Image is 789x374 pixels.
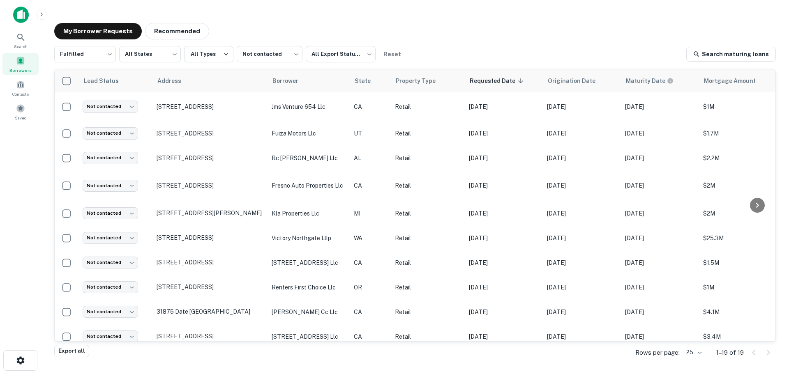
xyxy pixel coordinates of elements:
[547,283,617,292] p: [DATE]
[625,181,695,190] p: [DATE]
[272,258,346,267] p: [STREET_ADDRESS] llc
[621,69,699,92] th: Maturity dates displayed may be estimated. Please contact the lender for the most accurate maturi...
[83,76,129,86] span: Lead Status
[354,307,387,317] p: CA
[2,29,39,51] a: Search
[54,44,116,65] div: Fulfilled
[379,46,405,62] button: Reset
[354,181,387,190] p: CA
[686,47,776,62] a: Search maturing loans
[625,258,695,267] p: [DATE]
[395,234,461,243] p: Retail
[547,102,617,111] p: [DATE]
[354,209,387,218] p: MI
[625,283,695,292] p: [DATE]
[547,332,617,341] p: [DATE]
[145,23,209,39] button: Recommended
[635,348,680,358] p: Rows per page:
[625,332,695,341] p: [DATE]
[469,332,539,341] p: [DATE]
[272,332,346,341] p: [STREET_ADDRESS] llc
[703,209,777,218] p: $2M
[2,101,39,123] a: Saved
[157,333,263,340] p: [STREET_ADDRESS]
[748,308,789,348] iframe: Chat Widget
[354,154,387,163] p: AL
[547,129,617,138] p: [DATE]
[395,102,461,111] p: Retail
[119,44,181,65] div: All States
[703,258,777,267] p: $1.5M
[354,102,387,111] p: CA
[703,154,777,163] p: $2.2M
[272,102,346,111] p: jms venture 654 llc
[2,77,39,99] a: Contacts
[547,258,617,267] p: [DATE]
[83,257,138,268] div: Not contacted
[703,332,777,341] p: $3.4M
[469,181,539,190] p: [DATE]
[306,44,376,65] div: All Export Statuses
[469,258,539,267] p: [DATE]
[355,76,381,86] span: State
[152,69,268,92] th: Address
[354,234,387,243] p: WA
[15,115,27,121] span: Saved
[354,258,387,267] p: CA
[157,182,263,189] p: [STREET_ADDRESS]
[350,69,391,92] th: State
[9,67,32,73] span: Borrowers
[469,209,539,218] p: [DATE]
[395,129,461,138] p: Retail
[469,154,539,163] p: [DATE]
[272,307,346,317] p: [PERSON_NAME] cc llc
[157,209,263,217] p: [STREET_ADDRESS][PERSON_NAME]
[157,130,263,137] p: [STREET_ADDRESS]
[547,181,617,190] p: [DATE]
[395,154,461,163] p: Retail
[83,101,138,112] div: Not contacted
[2,53,39,75] div: Borrowers
[625,102,695,111] p: [DATE]
[625,154,695,163] p: [DATE]
[354,129,387,138] p: UT
[54,345,89,357] button: Export all
[395,209,461,218] p: Retail
[703,307,777,317] p: $4.1M
[625,307,695,317] p: [DATE]
[272,283,346,292] p: renters first choice llc
[157,103,263,110] p: [STREET_ADDRESS]
[272,181,346,190] p: fresno auto properties llc
[157,308,263,315] p: 31875 Date [GEOGRAPHIC_DATA]
[469,129,539,138] p: [DATE]
[272,234,346,243] p: victory northgate lllp
[395,332,461,341] p: Retail
[157,154,263,162] p: [STREET_ADDRESS]
[83,232,138,244] div: Not contacted
[83,152,138,164] div: Not contacted
[626,76,665,85] h6: Maturity Date
[547,307,617,317] p: [DATE]
[703,234,777,243] p: $25.3M
[469,283,539,292] p: [DATE]
[354,283,387,292] p: OR
[272,76,309,86] span: Borrower
[395,283,461,292] p: Retail
[157,234,263,241] p: [STREET_ADDRESS]
[272,129,346,138] p: fuiza motors llc
[547,209,617,218] p: [DATE]
[703,283,777,292] p: $1M
[465,69,543,92] th: Requested Date
[157,76,192,86] span: Address
[391,69,465,92] th: Property Type
[703,102,777,111] p: $1M
[626,76,684,85] span: Maturity dates displayed may be estimated. Please contact the lender for the most accurate maturi...
[268,69,350,92] th: Borrower
[469,307,539,317] p: [DATE]
[396,76,446,86] span: Property Type
[78,69,152,92] th: Lead Status
[699,69,781,92] th: Mortgage Amount
[704,76,766,86] span: Mortgage Amount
